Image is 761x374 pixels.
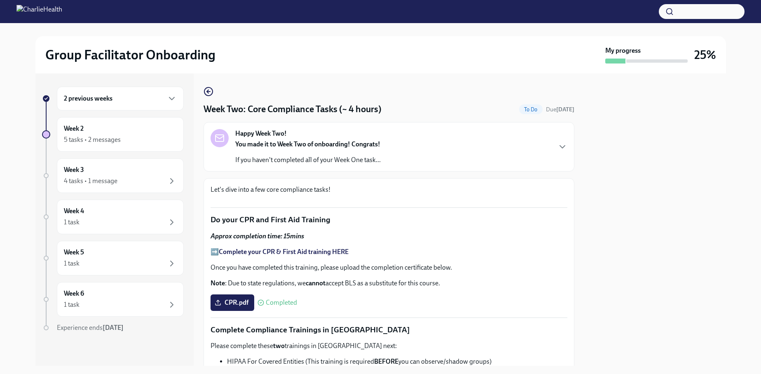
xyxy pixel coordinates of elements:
[42,158,184,193] a: Week 34 tasks • 1 message
[546,106,574,113] span: October 13th, 2025 09:00
[211,247,567,256] p: ➡️
[64,259,80,268] div: 1 task
[64,300,80,309] div: 1 task
[374,358,398,365] strong: BEFORE
[306,279,325,287] strong: cannot
[211,263,567,272] p: Once you have completed this training, please upload the completion certificate below.
[64,165,84,174] h6: Week 3
[211,279,567,288] p: : Due to state regulations, we accept BLS as a substitute for this course.
[211,214,567,225] p: Do your CPR and First Aid Training
[57,324,124,332] span: Experience ends
[216,299,248,307] span: CPR.pdf
[64,94,112,103] h6: 2 previous weeks
[211,341,567,350] p: Please complete these trainings in [GEOGRAPHIC_DATA] next:
[519,106,543,113] span: To Do
[546,106,574,113] span: Due
[42,200,184,234] a: Week 41 task
[219,248,349,256] a: Complete your CPR & First Aid training HERE
[103,324,124,332] strong: [DATE]
[227,357,567,366] li: HIPAA For Covered Entities (This training is required you can observe/shadow groups)
[605,46,641,55] strong: My progress
[64,207,84,216] h6: Week 4
[16,5,62,18] img: CharlieHealth
[211,232,304,240] strong: Approx completion time: 15mins
[64,176,117,186] div: 4 tasks • 1 message
[64,124,84,133] h6: Week 2
[64,248,84,257] h6: Week 5
[266,299,297,306] span: Completed
[694,47,716,62] h3: 25%
[235,140,380,148] strong: You made it to Week Two of onboarding! Congrats!
[42,282,184,317] a: Week 61 task
[273,342,285,350] strong: two
[64,218,80,227] div: 1 task
[211,325,567,335] p: Complete Compliance Trainings in [GEOGRAPHIC_DATA]
[57,87,184,111] div: 2 previous weeks
[64,289,84,298] h6: Week 6
[64,135,121,144] div: 5 tasks • 2 messages
[211,185,567,194] p: Let's dive into a few core compliance tasks!
[556,106,574,113] strong: [DATE]
[211,294,254,311] label: CPR.pdf
[204,103,382,115] h4: Week Two: Core Compliance Tasks (~ 4 hours)
[211,279,225,287] strong: Note
[42,241,184,275] a: Week 51 task
[42,117,184,152] a: Week 25 tasks • 2 messages
[235,155,381,165] p: If you haven't completed all of your Week One task...
[235,129,287,138] strong: Happy Week Two!
[45,47,215,63] h2: Group Facilitator Onboarding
